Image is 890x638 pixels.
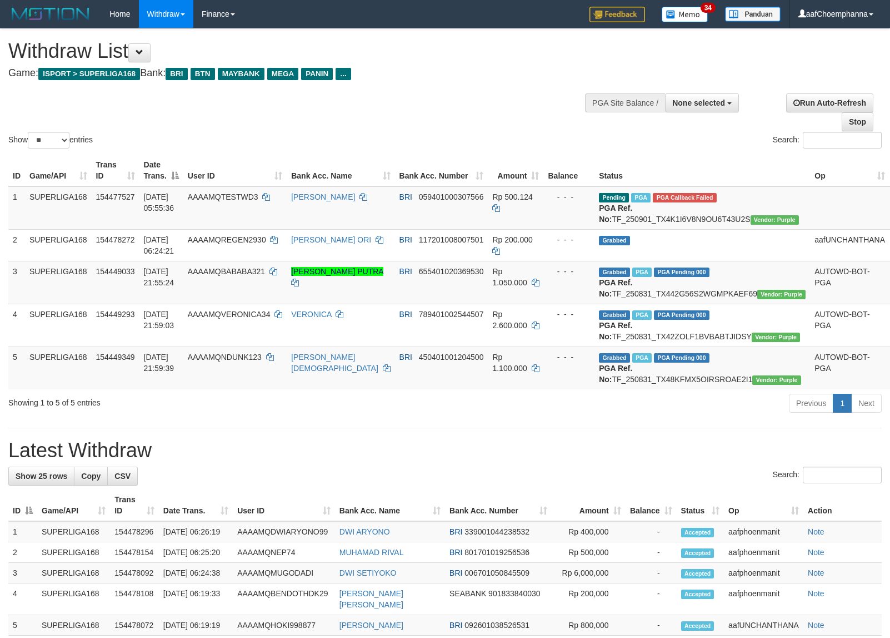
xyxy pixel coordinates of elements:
a: Note [808,589,824,598]
a: CSV [107,467,138,486]
span: Marked by aafheankoy [632,268,652,277]
span: [DATE] 06:24:21 [144,235,174,255]
td: AUTOWD-BOT-PGA [810,304,889,347]
a: 1 [833,394,852,413]
a: Run Auto-Refresh [786,93,873,112]
td: TF_250831_TX48KFMX5OIRSROAE2I1 [594,347,810,389]
td: 3 [8,261,25,304]
td: 154478072 [110,615,159,636]
span: 154449293 [96,310,135,319]
td: 5 [8,347,25,389]
th: ID [8,155,25,186]
td: AUTOWD-BOT-PGA [810,347,889,389]
div: - - - [548,191,590,202]
td: SUPERLIGA168 [25,347,92,389]
td: 4 [8,583,37,615]
span: [DATE] 21:55:24 [144,267,174,287]
span: AAAAMQNDUNK123 [188,353,262,362]
a: [PERSON_NAME] ORI [291,235,371,244]
span: Copy 006701050845509 to clipboard [464,568,529,577]
td: Rp 400,000 [552,521,626,542]
th: User ID: activate to sort column ascending [233,489,335,521]
img: Button%20Memo.svg [662,7,708,22]
span: BRI [449,568,462,577]
span: Accepted [681,621,714,631]
span: Marked by aafmaleo [631,193,651,202]
td: aafphoenmanit [724,563,803,583]
td: - [626,615,677,636]
span: Grabbed [599,310,630,320]
td: - [626,583,677,615]
td: SUPERLIGA168 [25,304,92,347]
td: TF_250831_TX442G56S2WGMPKAEF69 [594,261,810,304]
td: SUPERLIGA168 [37,542,110,563]
a: [PERSON_NAME] [339,621,403,630]
img: panduan.png [725,7,781,22]
label: Search: [773,132,882,149]
span: BTN [191,68,215,80]
th: Balance [543,155,594,186]
span: [DATE] 21:59:03 [144,310,174,330]
td: 154478092 [110,563,159,583]
span: BRI [399,267,412,276]
span: Rp 1.050.000 [492,267,527,287]
td: SUPERLIGA168 [37,615,110,636]
th: ID: activate to sort column descending [8,489,37,521]
span: Accepted [681,569,714,578]
td: 2 [8,229,25,261]
span: Copy 339001044238532 to clipboard [464,527,529,536]
span: Copy [81,472,101,481]
input: Search: [803,467,882,483]
span: [DATE] 05:55:36 [144,192,174,212]
span: Copy 450401001204500 to clipboard [419,353,484,362]
a: Next [851,394,882,413]
td: [DATE] 06:26:19 [159,521,233,542]
a: [PERSON_NAME] [291,192,355,201]
a: Previous [789,394,833,413]
th: Status: activate to sort column ascending [677,489,724,521]
td: aafphoenmanit [724,521,803,542]
a: Note [808,527,824,536]
a: Note [808,568,824,577]
div: - - - [548,266,590,277]
td: 2 [8,542,37,563]
th: Bank Acc. Name: activate to sort column ascending [335,489,445,521]
span: AAAAMQBABABA321 [188,267,265,276]
span: Vendor URL: https://trx4.1velocity.biz [752,375,801,385]
td: 3 [8,563,37,583]
a: [PERSON_NAME] [PERSON_NAME] [339,589,403,609]
select: Showentries [28,132,69,149]
a: MUHAMAD RIVAL [339,548,404,557]
img: MOTION_logo.png [8,6,93,22]
h1: Latest Withdraw [8,439,882,462]
span: Marked by aafheankoy [632,353,652,363]
span: Marked by aafheankoy [632,310,652,320]
td: Rp 500,000 [552,542,626,563]
div: Showing 1 to 5 of 5 entries [8,393,363,408]
span: Copy 789401002544507 to clipboard [419,310,484,319]
a: [PERSON_NAME][DEMOGRAPHIC_DATA] [291,353,378,373]
span: Rp 500.124 [492,192,532,201]
td: 1 [8,521,37,542]
td: AAAAMQHOKI998877 [233,615,335,636]
td: [DATE] 06:19:33 [159,583,233,615]
th: Action [803,489,882,521]
span: PGA Pending [654,310,709,320]
span: BRI [166,68,187,80]
th: Amount: activate to sort column ascending [488,155,543,186]
span: SEABANK [449,589,486,598]
a: VERONICA [291,310,331,319]
th: Trans ID: activate to sort column ascending [110,489,159,521]
th: Amount: activate to sort column ascending [552,489,626,521]
span: 154478272 [96,235,135,244]
a: [PERSON_NAME] PUTRA [291,267,383,276]
td: AAAAMQNEP74 [233,542,335,563]
span: Vendor URL: https://trx4.1velocity.biz [751,215,799,225]
span: Pending [599,193,629,202]
b: PGA Ref. No: [599,278,632,298]
span: Vendor URL: https://trx4.1velocity.biz [757,290,806,299]
span: 154477527 [96,192,135,201]
td: aafphoenmanit [724,583,803,615]
label: Search: [773,467,882,483]
span: AAAAMQREGEN2930 [188,235,266,244]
